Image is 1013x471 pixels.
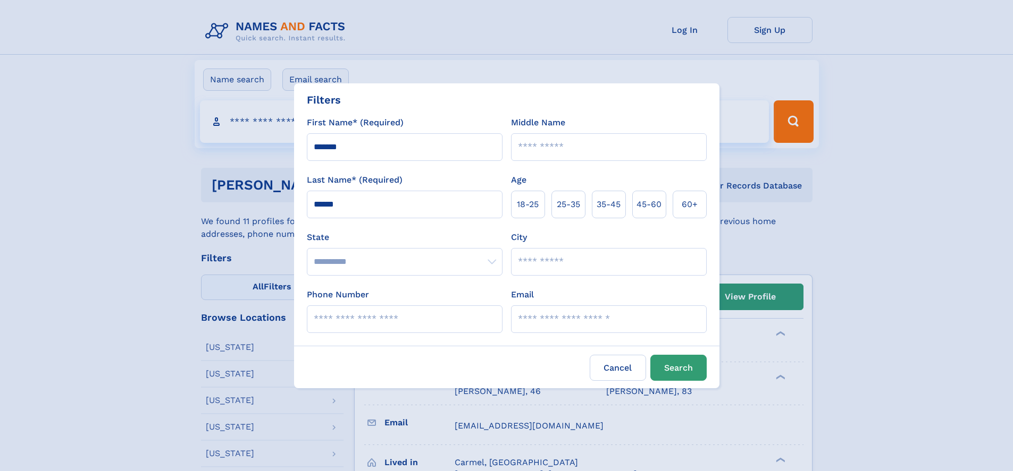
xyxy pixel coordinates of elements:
[511,231,527,244] label: City
[511,288,534,301] label: Email
[307,116,404,129] label: First Name* (Required)
[597,198,621,211] span: 35‑45
[307,174,403,186] label: Last Name* (Required)
[637,198,662,211] span: 45‑60
[517,198,539,211] span: 18‑25
[590,355,646,381] label: Cancel
[682,198,698,211] span: 60+
[650,355,707,381] button: Search
[511,116,565,129] label: Middle Name
[307,288,369,301] label: Phone Number
[511,174,526,186] label: Age
[557,198,580,211] span: 25‑35
[307,231,503,244] label: State
[307,92,341,108] div: Filters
